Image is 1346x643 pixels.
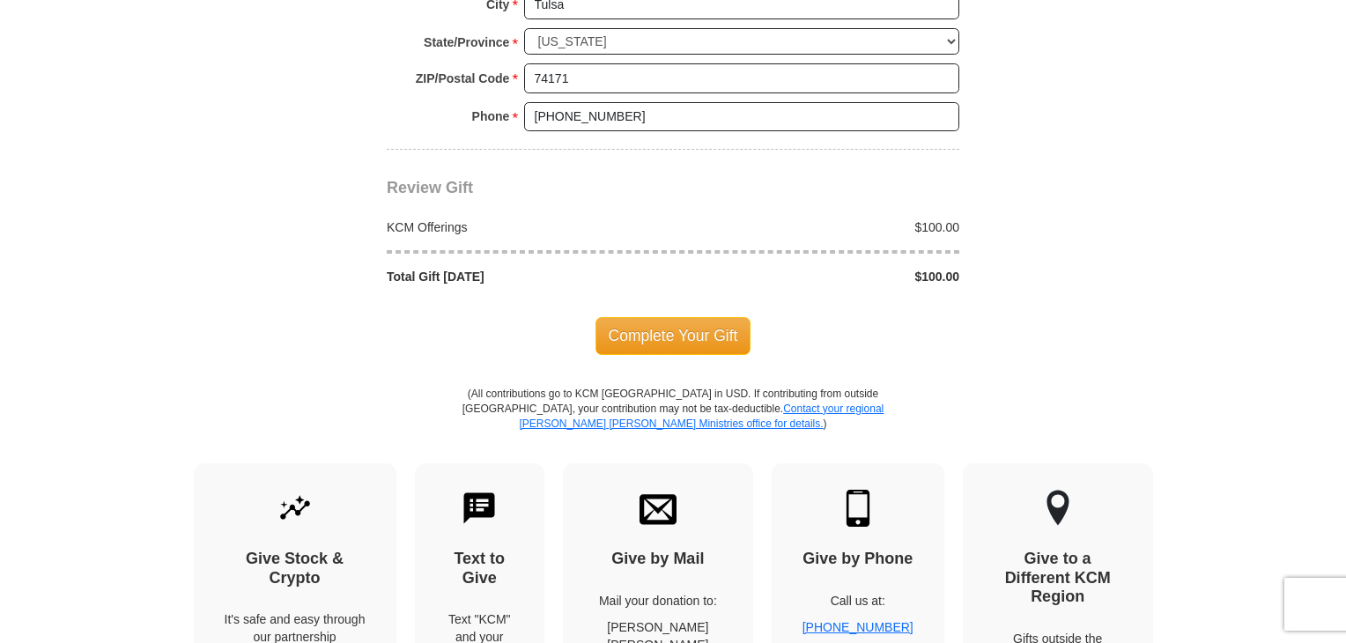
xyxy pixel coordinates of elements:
img: give-by-stock.svg [277,490,314,527]
h4: Give Stock & Crypto [225,550,366,588]
span: Review Gift [387,179,473,196]
a: Contact your regional [PERSON_NAME] [PERSON_NAME] Ministries office for details. [519,403,884,430]
img: mobile.svg [839,490,876,527]
strong: Phone [472,104,510,129]
a: [PHONE_NUMBER] [802,620,913,634]
h4: Give to a Different KCM Region [994,550,1122,607]
h4: Give by Phone [802,550,913,569]
div: KCM Offerings [378,218,674,236]
strong: ZIP/Postal Code [416,66,510,91]
div: $100.00 [673,218,969,236]
span: Complete Your Gift [595,317,751,354]
img: text-to-give.svg [461,490,498,527]
div: Total Gift [DATE] [378,268,674,285]
div: $100.00 [673,268,969,285]
h4: Text to Give [446,550,514,588]
p: Call us at: [802,592,913,610]
strong: State/Province [424,30,509,55]
p: (All contributions go to KCM [GEOGRAPHIC_DATA] in USD. If contributing from outside [GEOGRAPHIC_D... [462,387,884,463]
h4: Give by Mail [594,550,722,569]
img: envelope.svg [640,490,677,527]
p: Mail your donation to: [594,592,722,610]
img: other-region [1046,490,1070,527]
